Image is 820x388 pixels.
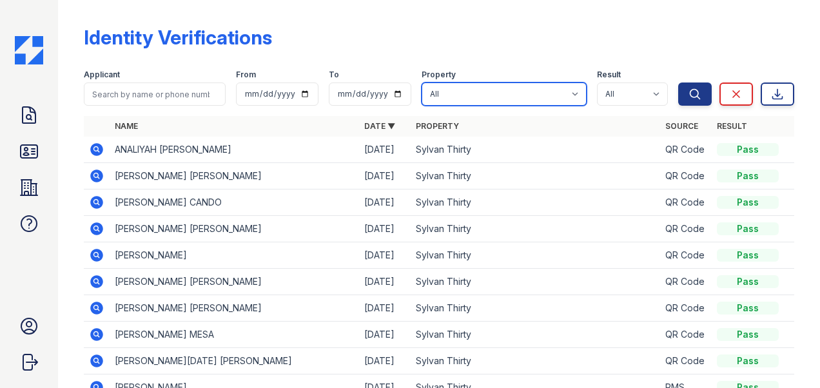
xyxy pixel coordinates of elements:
div: Pass [717,196,779,209]
td: [DATE] [359,137,411,163]
td: QR Code [660,269,712,295]
div: Pass [717,143,779,156]
td: QR Code [660,295,712,322]
a: Property [416,121,459,131]
a: Result [717,121,747,131]
label: Result [597,70,621,80]
label: Applicant [84,70,120,80]
td: [DATE] [359,322,411,348]
input: Search by name or phone number [84,82,226,106]
label: To [329,70,339,80]
td: [DATE] [359,189,411,216]
td: [DATE] [359,163,411,189]
td: QR Code [660,322,712,348]
td: Sylvan Thirty [411,137,660,163]
td: [DATE] [359,295,411,322]
td: Sylvan Thirty [411,163,660,189]
td: [PERSON_NAME] CANDO [110,189,359,216]
td: [PERSON_NAME] [110,242,359,269]
td: [DATE] [359,348,411,374]
td: QR Code [660,216,712,242]
td: [DATE] [359,216,411,242]
td: QR Code [660,348,712,374]
a: Date ▼ [364,121,395,131]
td: [PERSON_NAME] [PERSON_NAME] [110,216,359,242]
div: Identity Verifications [84,26,272,49]
div: Pass [717,170,779,182]
td: QR Code [660,242,712,269]
td: Sylvan Thirty [411,269,660,295]
div: Pass [717,222,779,235]
td: Sylvan Thirty [411,216,660,242]
td: [PERSON_NAME] [PERSON_NAME] [110,295,359,322]
td: [DATE] [359,242,411,269]
td: [DATE] [359,269,411,295]
td: [PERSON_NAME] [PERSON_NAME] [110,163,359,189]
div: Pass [717,354,779,367]
a: Source [665,121,698,131]
td: Sylvan Thirty [411,242,660,269]
td: Sylvan Thirty [411,295,660,322]
td: QR Code [660,189,712,216]
div: Pass [717,328,779,341]
td: Sylvan Thirty [411,322,660,348]
td: [PERSON_NAME][DATE] [PERSON_NAME] [110,348,359,374]
div: Pass [717,275,779,288]
td: QR Code [660,137,712,163]
label: Property [422,70,456,80]
td: QR Code [660,163,712,189]
td: Sylvan Thirty [411,189,660,216]
a: Name [115,121,138,131]
td: ANALIYAH [PERSON_NAME] [110,137,359,163]
td: Sylvan Thirty [411,348,660,374]
label: From [236,70,256,80]
div: Pass [717,302,779,315]
td: [PERSON_NAME] MESA [110,322,359,348]
img: CE_Icon_Blue-c292c112584629df590d857e76928e9f676e5b41ef8f769ba2f05ee15b207248.png [15,36,43,64]
td: [PERSON_NAME] [PERSON_NAME] [110,269,359,295]
div: Pass [717,249,779,262]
